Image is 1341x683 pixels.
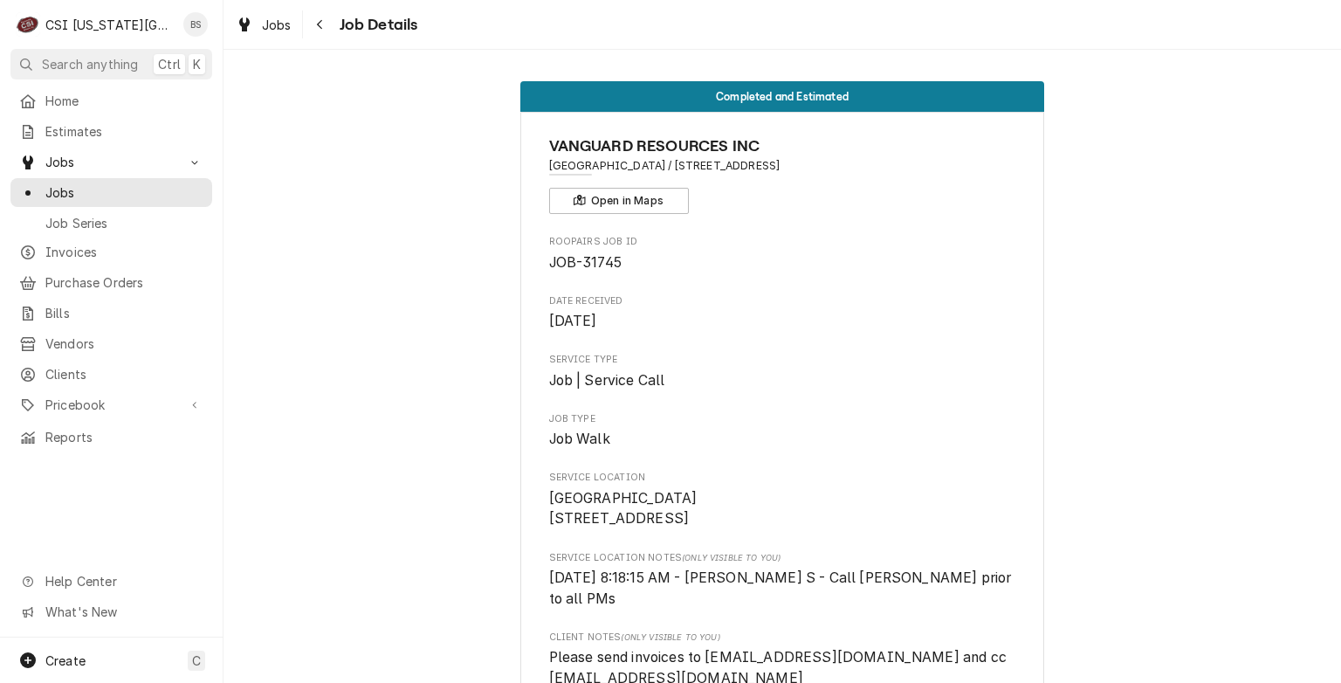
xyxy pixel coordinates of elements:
[10,360,212,389] a: Clients
[183,12,208,37] div: Brent Seaba's Avatar
[334,13,418,37] span: Job Details
[193,55,201,73] span: K
[520,81,1044,112] div: Status
[549,429,1016,450] span: Job Type
[10,117,212,146] a: Estimates
[549,353,1016,367] span: Service Type
[549,353,1016,390] div: Service Type
[45,214,203,232] span: Job Series
[716,91,849,102] span: Completed and Estimated
[549,568,1016,609] span: [object Object]
[45,92,203,110] span: Home
[45,243,203,261] span: Invoices
[10,299,212,328] a: Bills
[10,238,212,266] a: Invoices
[549,631,1016,645] span: Client Notes
[45,396,177,414] span: Pricebook
[45,428,203,446] span: Reports
[45,153,177,171] span: Jobs
[158,55,181,73] span: Ctrl
[549,370,1016,391] span: Service Type
[183,12,208,37] div: BS
[16,12,40,37] div: C
[45,365,203,383] span: Clients
[549,235,1016,249] span: Roopairs Job ID
[549,412,1016,450] div: Job Type
[549,135,1016,158] span: Name
[549,551,1016,565] span: Service Location Notes
[549,471,1016,485] span: Service Location
[549,135,1016,214] div: Client Information
[45,183,203,202] span: Jobs
[549,254,622,271] span: JOB-31745
[45,273,203,292] span: Purchase Orders
[549,372,665,389] span: Job | Service Call
[45,16,174,34] div: CSI [US_STATE][GEOGRAPHIC_DATA]
[549,488,1016,529] span: Service Location
[549,551,1016,610] div: [object Object]
[306,10,334,38] button: Navigate back
[10,49,212,79] button: Search anythingCtrlK
[621,632,719,642] span: (Only Visible to You)
[229,10,299,39] a: Jobs
[10,209,212,238] a: Job Series
[45,122,203,141] span: Estimates
[549,188,689,214] button: Open in Maps
[549,311,1016,332] span: Date Received
[549,412,1016,426] span: Job Type
[262,16,292,34] span: Jobs
[42,55,138,73] span: Search anything
[10,148,212,176] a: Go to Jobs
[16,12,40,37] div: CSI Kansas City's Avatar
[10,86,212,115] a: Home
[549,471,1016,529] div: Service Location
[549,294,1016,332] div: Date Received
[10,597,212,626] a: Go to What's New
[549,313,597,329] span: [DATE]
[549,252,1016,273] span: Roopairs Job ID
[45,603,202,621] span: What's New
[549,490,698,528] span: [GEOGRAPHIC_DATA] [STREET_ADDRESS]
[10,329,212,358] a: Vendors
[549,431,610,447] span: Job Walk
[10,390,212,419] a: Go to Pricebook
[10,178,212,207] a: Jobs
[549,158,1016,174] span: Address
[549,569,1015,607] span: [DATE] 8:18:15 AM - [PERSON_NAME] S - Call [PERSON_NAME] prior to all PMs
[45,335,203,353] span: Vendors
[192,652,201,670] span: C
[682,553,781,562] span: (Only Visible to You)
[45,572,202,590] span: Help Center
[45,304,203,322] span: Bills
[45,653,86,668] span: Create
[549,235,1016,273] div: Roopairs Job ID
[10,567,212,596] a: Go to Help Center
[10,268,212,297] a: Purchase Orders
[10,423,212,452] a: Reports
[549,294,1016,308] span: Date Received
